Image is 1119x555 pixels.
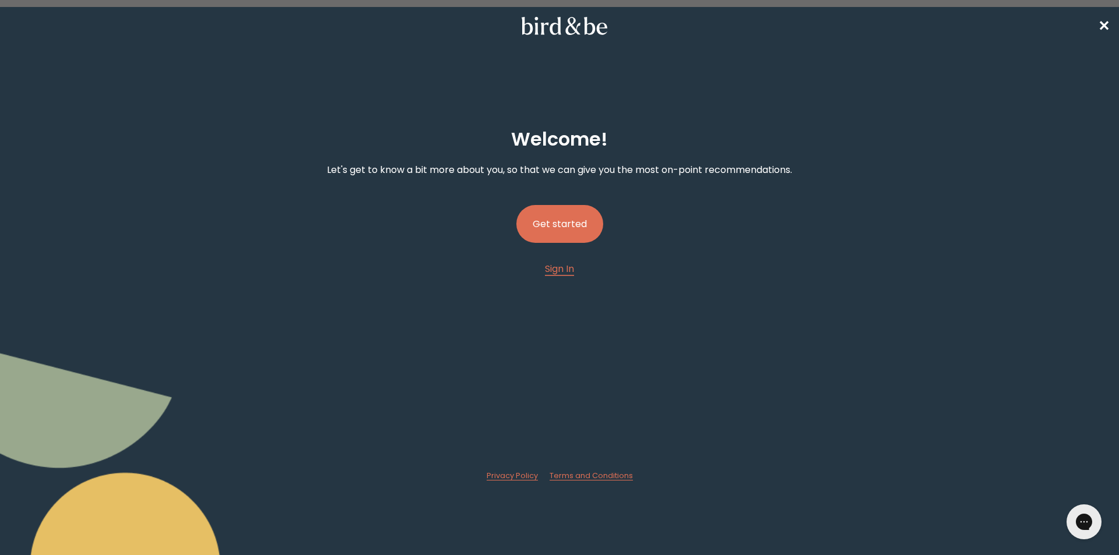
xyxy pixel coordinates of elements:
a: ✕ [1098,16,1110,36]
a: Get started [516,186,603,261]
a: Privacy Policy [487,471,538,481]
a: Terms and Conditions [550,471,633,481]
a: Sign In [545,261,574,276]
p: Let's get to know a bit more about you, so that we can give you the most on-point recommendations. [327,162,792,177]
iframe: Gorgias live chat messenger [1061,500,1107,543]
h2: Welcome ! [511,125,608,153]
button: Get started [516,205,603,243]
